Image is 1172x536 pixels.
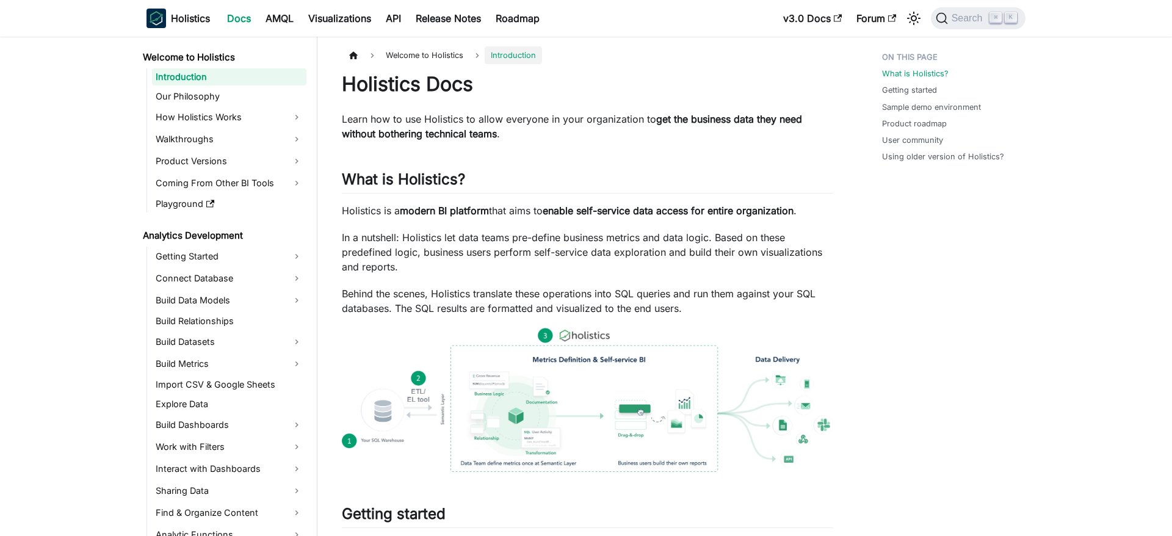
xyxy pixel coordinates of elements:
a: Interact with Dashboards [152,459,306,479]
a: Coming From Other BI Tools [152,173,306,193]
a: Sharing Data [152,481,306,501]
a: Our Philosophy [152,88,306,105]
a: User community [882,134,943,146]
nav: Breadcrumbs [342,46,833,64]
kbd: K [1005,12,1017,23]
a: Build Metrics [152,354,306,374]
a: v3.0 Docs [776,9,849,28]
span: Introduction [485,46,542,64]
a: Getting Started [152,247,306,266]
a: API [378,9,408,28]
a: Product roadmap [882,118,947,129]
a: Sample demo environment [882,101,981,113]
a: Introduction [152,68,306,85]
button: Switch between dark and light mode (currently light mode) [904,9,924,28]
a: Import CSV & Google Sheets [152,376,306,393]
a: Getting started [882,84,937,96]
a: Using older version of Holistics? [882,151,1004,162]
a: Visualizations [301,9,378,28]
span: Welcome to Holistics [380,46,469,64]
img: How Holistics fits in your Data Stack [342,328,833,472]
a: Build Dashboards [152,415,306,435]
p: Learn how to use Holistics to allow everyone in your organization to . [342,112,833,141]
a: Roadmap [488,9,547,28]
a: What is Holistics? [882,68,949,79]
a: Explore Data [152,396,306,413]
b: Holistics [171,11,210,26]
p: Behind the scenes, Holistics translate these operations into SQL queries and run them against you... [342,286,833,316]
a: How Holistics Works [152,107,306,127]
nav: Docs sidebar [134,37,317,536]
h1: Holistics Docs [342,72,833,96]
a: Welcome to Holistics [139,49,306,66]
a: Walkthroughs [152,129,306,149]
a: HolisticsHolistics [146,9,210,28]
a: Find & Organize Content [152,503,306,523]
a: Product Versions [152,151,306,171]
h2: What is Holistics? [342,170,833,194]
a: Playground [152,195,306,212]
strong: enable self-service data access for entire organization [543,205,794,217]
button: Search (Command+K) [931,7,1025,29]
kbd: ⌘ [989,12,1002,23]
img: Holistics [146,9,166,28]
strong: modern BI platform [400,205,489,217]
a: Home page [342,46,365,64]
p: In a nutshell: Holistics let data teams pre-define business metrics and data logic. Based on thes... [342,230,833,274]
a: Analytics Development [139,227,306,244]
p: Holistics is a that aims to . [342,203,833,218]
a: Docs [220,9,258,28]
a: Connect Database [152,269,306,288]
a: Build Relationships [152,313,306,330]
h2: Getting started [342,505,833,528]
span: Search [948,13,990,24]
a: Release Notes [408,9,488,28]
a: Build Datasets [152,332,306,352]
a: Build Data Models [152,291,306,310]
a: Work with Filters [152,437,306,457]
a: AMQL [258,9,301,28]
a: Forum [849,9,903,28]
